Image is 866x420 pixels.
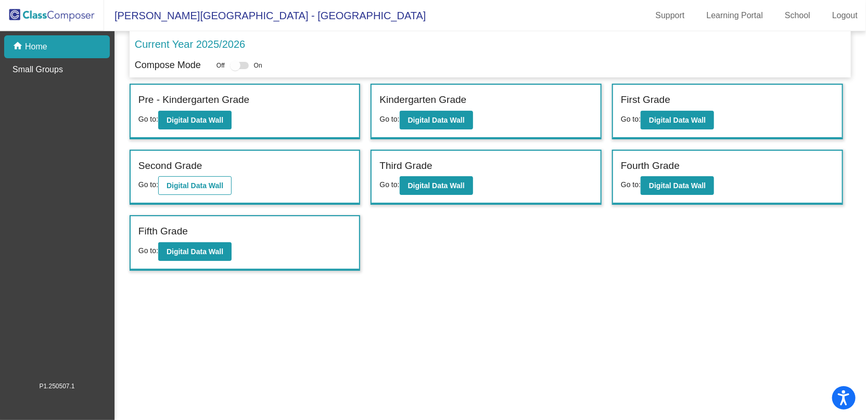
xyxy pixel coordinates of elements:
[138,93,249,108] label: Pre - Kindergarten Grade
[135,58,201,72] p: Compose Mode
[824,7,866,24] a: Logout
[167,116,223,124] b: Digital Data Wall
[138,115,158,123] span: Go to:
[158,176,232,195] button: Digital Data Wall
[641,111,714,129] button: Digital Data Wall
[167,181,223,190] b: Digital Data Wall
[138,180,158,189] span: Go to:
[138,246,158,255] span: Go to:
[698,7,772,24] a: Learning Portal
[135,36,245,52] p: Current Year 2025/2026
[158,111,232,129] button: Digital Data Wall
[158,242,232,261] button: Digital Data Wall
[400,176,473,195] button: Digital Data Wall
[216,61,225,70] span: Off
[25,41,47,53] p: Home
[12,63,63,76] p: Small Groups
[104,7,426,24] span: [PERSON_NAME][GEOGRAPHIC_DATA] - [GEOGRAPHIC_DATA]
[408,181,465,190] b: Digital Data Wall
[379,115,399,123] span: Go to:
[641,176,714,195] button: Digital Data Wall
[621,115,641,123] span: Go to:
[776,7,819,24] a: School
[138,224,188,239] label: Fifth Grade
[254,61,262,70] span: On
[12,41,25,53] mat-icon: home
[649,181,706,190] b: Digital Data Wall
[621,180,641,189] span: Go to:
[647,7,693,24] a: Support
[138,159,202,174] label: Second Grade
[400,111,473,129] button: Digital Data Wall
[408,116,465,124] b: Digital Data Wall
[621,93,670,108] label: First Grade
[649,116,706,124] b: Digital Data Wall
[379,93,466,108] label: Kindergarten Grade
[621,159,680,174] label: Fourth Grade
[167,247,223,256] b: Digital Data Wall
[379,159,432,174] label: Third Grade
[379,180,399,189] span: Go to:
